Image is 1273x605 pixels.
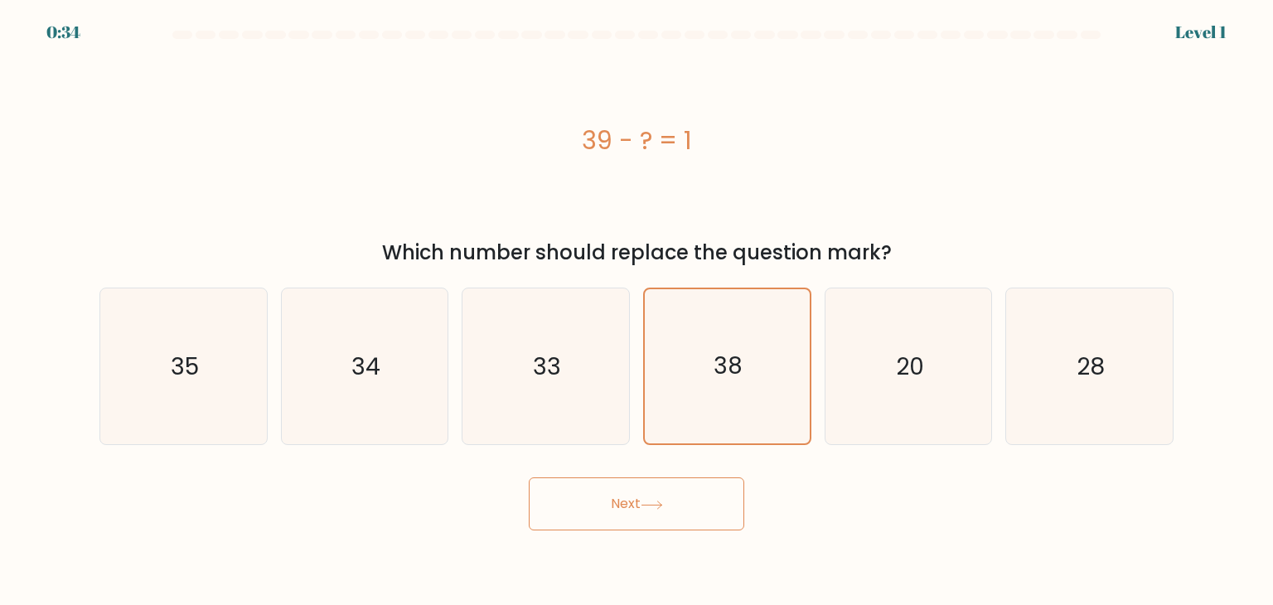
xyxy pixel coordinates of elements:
[351,350,380,383] text: 34
[109,238,1164,268] div: Which number should replace the question mark?
[1175,20,1227,45] div: Level 1
[896,350,924,383] text: 20
[1077,350,1105,383] text: 28
[714,351,743,383] text: 38
[529,477,744,530] button: Next
[534,350,562,383] text: 33
[46,20,80,45] div: 0:34
[171,350,199,383] text: 35
[99,122,1174,159] div: 39 - ? = 1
